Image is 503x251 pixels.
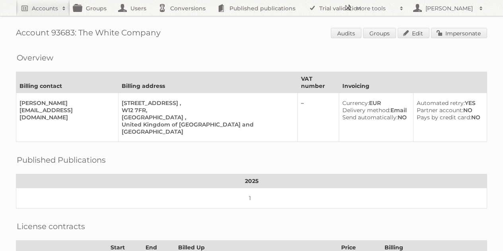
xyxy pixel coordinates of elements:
div: NO [417,107,480,114]
div: [PERSON_NAME] [19,99,112,107]
a: Edit [398,28,429,38]
span: Currency: [342,99,369,107]
h2: Accounts [32,4,58,12]
h2: More tools [356,4,396,12]
a: Groups [363,28,396,38]
div: United Kingdom of [GEOGRAPHIC_DATA] and [GEOGRAPHIC_DATA] [122,121,291,135]
div: W12 7FR, [122,107,291,114]
td: – [298,93,339,142]
th: VAT number [298,72,339,93]
span: Partner account: [417,107,463,114]
div: [STREET_ADDRESS] , [122,99,291,107]
a: Impersonate [431,28,487,38]
div: YES [417,99,480,107]
th: Invoicing [339,72,487,93]
th: 2025 [16,174,487,188]
span: Send automatically: [342,114,398,121]
span: Automated retry: [417,99,465,107]
span: Delivery method: [342,107,390,114]
div: EUR [342,99,407,107]
span: Pays by credit card: [417,114,471,121]
div: [GEOGRAPHIC_DATA] , [122,114,291,121]
h2: Published Publications [17,154,106,166]
h2: Overview [17,52,53,64]
div: NO [417,114,480,121]
h2: [PERSON_NAME] [423,4,475,12]
div: Email [342,107,407,114]
div: NO [342,114,407,121]
h2: License contracts [17,220,85,232]
a: Audits [331,28,361,38]
td: 1 [16,188,487,208]
th: Billing address [118,72,298,93]
th: Billing contact [16,72,118,93]
div: [EMAIL_ADDRESS][DOMAIN_NAME] [19,107,112,121]
h1: Account 93683: The White Company [16,28,487,40]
